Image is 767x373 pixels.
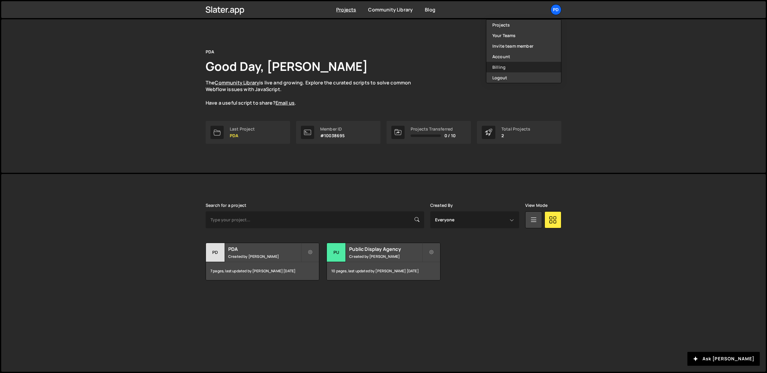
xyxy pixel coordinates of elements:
a: Your Teams [486,30,561,41]
a: Blog [425,6,435,13]
a: Community Library [368,6,413,13]
h2: PDA [228,246,301,252]
small: Created by [PERSON_NAME] [349,254,422,259]
p: The is live and growing. Explore the curated scripts to solve common Webflow issues with JavaScri... [206,79,423,106]
a: Community Library [215,79,259,86]
label: Search for a project [206,203,246,208]
a: Email us [276,100,295,106]
a: Billing [486,62,561,72]
div: Projects Transferred [411,127,456,131]
p: PDA [230,133,255,138]
div: Total Projects [501,127,530,131]
div: Member ID [320,127,345,131]
div: 7 pages, last updated by [PERSON_NAME] [DATE] [206,262,319,280]
div: Pu [327,243,346,262]
input: Type your project... [206,211,424,228]
span: 0 / 10 [444,133,456,138]
button: Logout [486,72,561,83]
p: #10038695 [320,133,345,138]
small: Created by [PERSON_NAME] [228,254,301,259]
div: Last Project [230,127,255,131]
a: Pu Public Display Agency Created by [PERSON_NAME] 10 pages, last updated by [PERSON_NAME] [DATE] [327,243,440,280]
label: Created By [430,203,453,208]
a: Account [486,51,561,62]
a: Invite team member [486,41,561,51]
a: Last Project PDA [206,121,290,144]
div: PD [206,243,225,262]
button: Ask [PERSON_NAME] [687,352,760,366]
h2: Public Display Agency [349,246,422,252]
a: Projects [486,20,561,30]
a: PD PDA Created by [PERSON_NAME] 7 pages, last updated by [PERSON_NAME] [DATE] [206,243,319,280]
p: 2 [501,133,530,138]
div: 10 pages, last updated by [PERSON_NAME] [DATE] [327,262,440,280]
a: PD [551,4,561,15]
h1: Good Day, [PERSON_NAME] [206,58,368,74]
div: PDA [206,48,214,55]
label: View Mode [525,203,548,208]
a: Projects [336,6,356,13]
